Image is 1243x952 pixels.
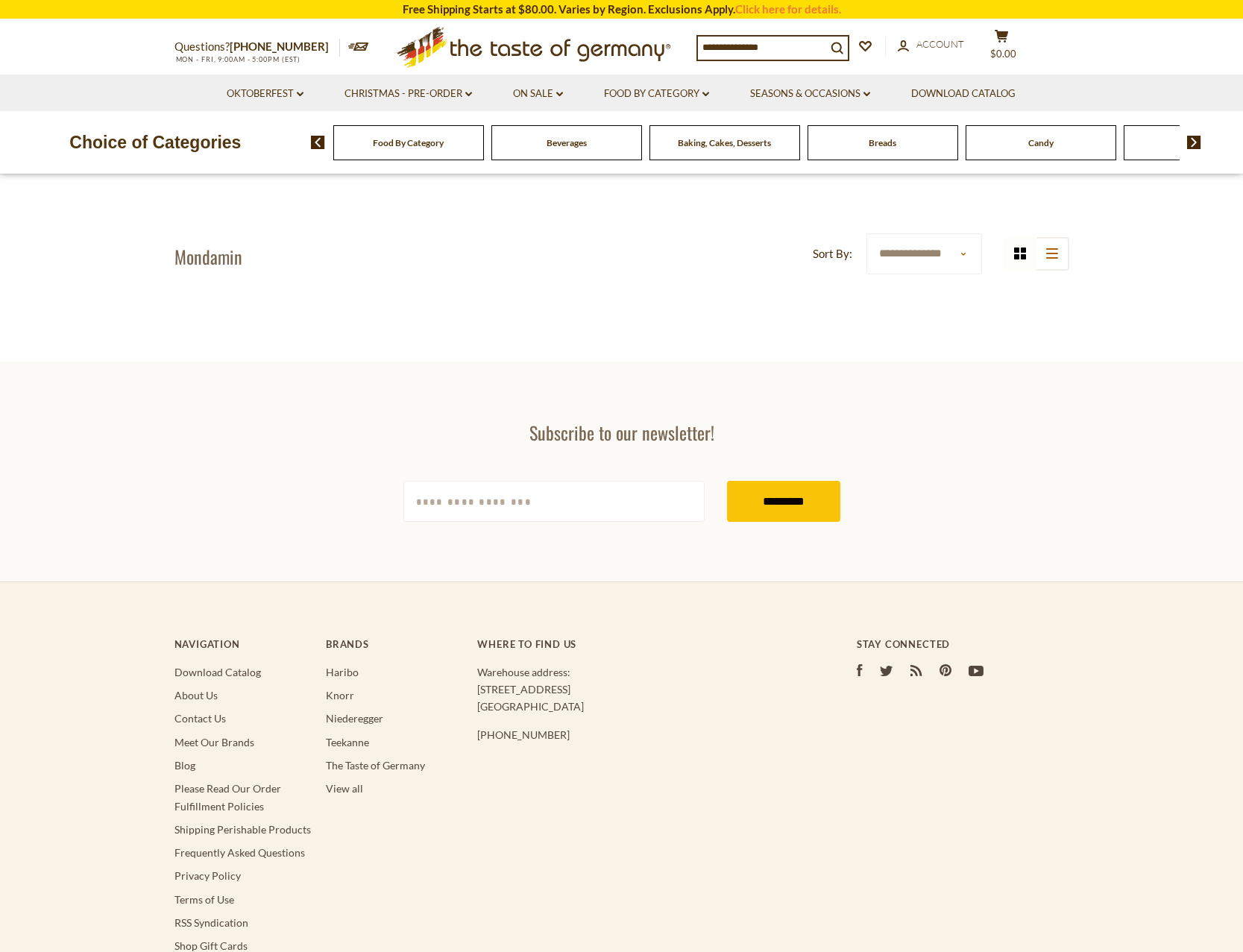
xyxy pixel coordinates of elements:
a: Teekanne [326,736,369,748]
a: Terms of Use [174,893,234,906]
a: Food By Category [604,86,709,102]
a: Beverages [547,137,587,148]
a: Breads [869,137,896,148]
span: MON - FRI, 9:00AM - 5:00PM (EST) [174,55,301,63]
a: Account [898,37,964,53]
a: Privacy Policy [174,869,241,882]
span: Account [916,38,964,50]
h4: Brands [326,638,462,650]
a: Shop Gift Cards [174,939,248,952]
img: next arrow [1187,136,1201,149]
a: Click here for details. [735,2,841,16]
h4: Navigation [174,638,311,650]
p: Questions? [174,37,340,57]
a: Haribo [326,666,359,678]
a: Oktoberfest [227,86,303,102]
h4: Where to find us [477,638,796,650]
h3: Subscribe to our newsletter! [403,421,840,444]
p: Warehouse address: [STREET_ADDRESS] [GEOGRAPHIC_DATA] [477,663,796,716]
a: Shipping Perishable Products [174,823,311,836]
a: Contact Us [174,712,226,725]
h1: Mondamin [174,245,242,268]
a: Baking, Cakes, Desserts [678,137,771,148]
p: [PHONE_NUMBER] [477,726,796,743]
button: $0.00 [980,29,1025,66]
a: [PHONE_NUMBER] [230,40,329,53]
a: RSS Syndication [174,916,248,929]
a: Please Read Our Order Fulfillment Policies [174,782,281,812]
a: Food By Category [373,137,444,148]
a: On Sale [513,86,563,102]
img: previous arrow [311,136,325,149]
a: Download Catalog [174,666,261,678]
span: $0.00 [990,48,1016,60]
a: Candy [1028,137,1054,148]
a: The Taste of Germany [326,759,425,772]
a: View all [326,782,363,795]
a: Niederegger [326,712,383,725]
a: Christmas - PRE-ORDER [344,86,472,102]
a: Blog [174,759,195,772]
a: Seasons & Occasions [750,86,870,102]
h4: Stay Connected [857,638,1069,650]
a: Meet Our Brands [174,736,254,748]
a: Frequently Asked Questions [174,846,305,859]
a: Download Catalog [911,86,1016,102]
a: Knorr [326,689,354,702]
label: Sort By: [813,245,852,263]
a: About Us [174,689,218,702]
